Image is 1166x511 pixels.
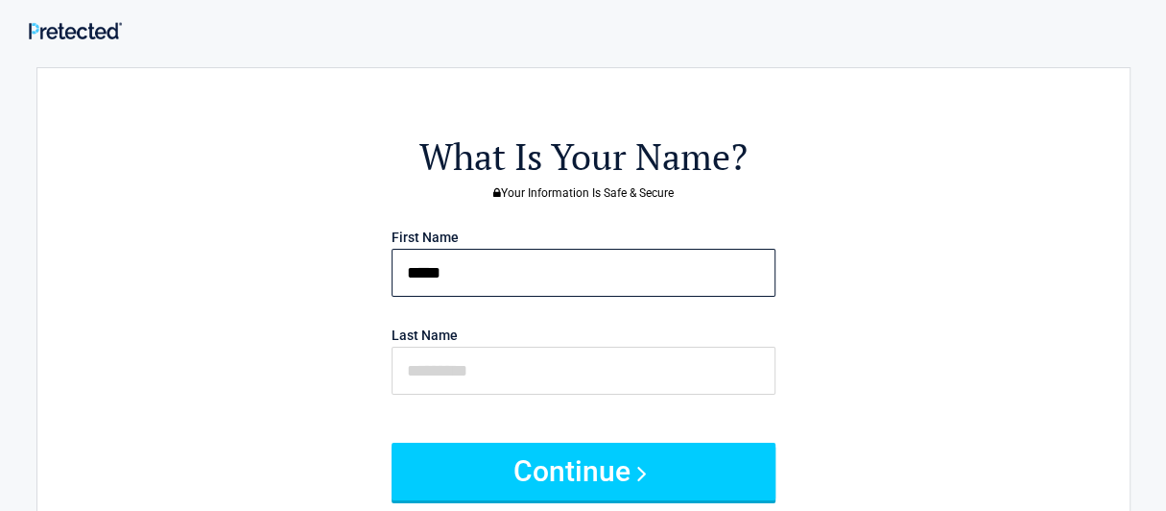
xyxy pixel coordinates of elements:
h3: Your Information Is Safe & Secure [143,187,1024,199]
label: First Name [392,231,459,244]
h2: What Is Your Name? [143,133,1024,182]
label: Last Name [392,328,458,342]
img: Main Logo [29,22,122,39]
button: Continue [392,443,775,500]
